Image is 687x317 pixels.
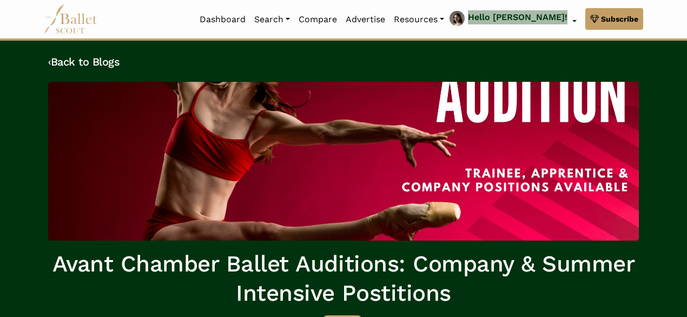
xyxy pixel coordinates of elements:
[48,249,639,308] h1: Avant Chamber Ballet Auditions: Company & Summer Intensive Postitions
[448,10,577,28] a: profile picture Hello [PERSON_NAME]!
[195,8,250,31] a: Dashboard
[341,8,389,31] a: Advertise
[468,10,567,24] p: Hello [PERSON_NAME]!
[601,13,638,25] span: Subscribe
[48,55,120,68] a: ‹Back to Blogs
[48,55,51,68] code: ‹
[585,8,643,30] a: Subscribe
[250,8,294,31] a: Search
[450,11,465,34] img: profile picture
[590,13,599,25] img: gem.svg
[294,8,341,31] a: Compare
[389,8,448,31] a: Resources
[48,82,639,241] img: header_image.img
